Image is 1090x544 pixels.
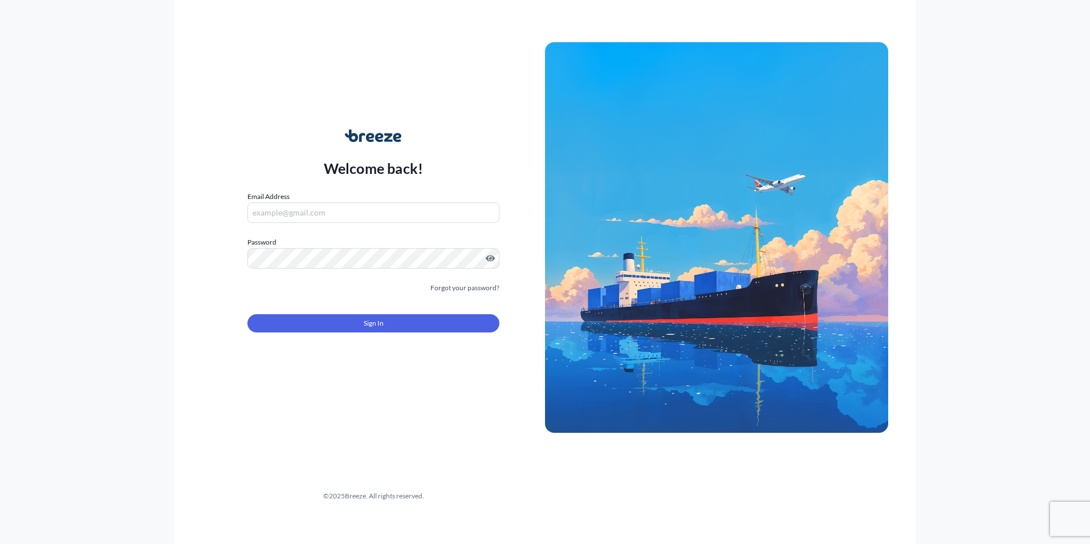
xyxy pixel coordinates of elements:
button: Show password [486,254,495,263]
input: example@gmail.com [247,202,499,223]
a: Forgot your password? [430,282,499,294]
label: Email Address [247,191,290,202]
img: Ship illustration [545,42,888,432]
button: Sign In [247,314,499,332]
p: Welcome back! [324,159,424,177]
div: © 2025 Breeze. All rights reserved. [202,490,545,502]
span: Sign In [364,318,384,329]
label: Password [247,237,499,248]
